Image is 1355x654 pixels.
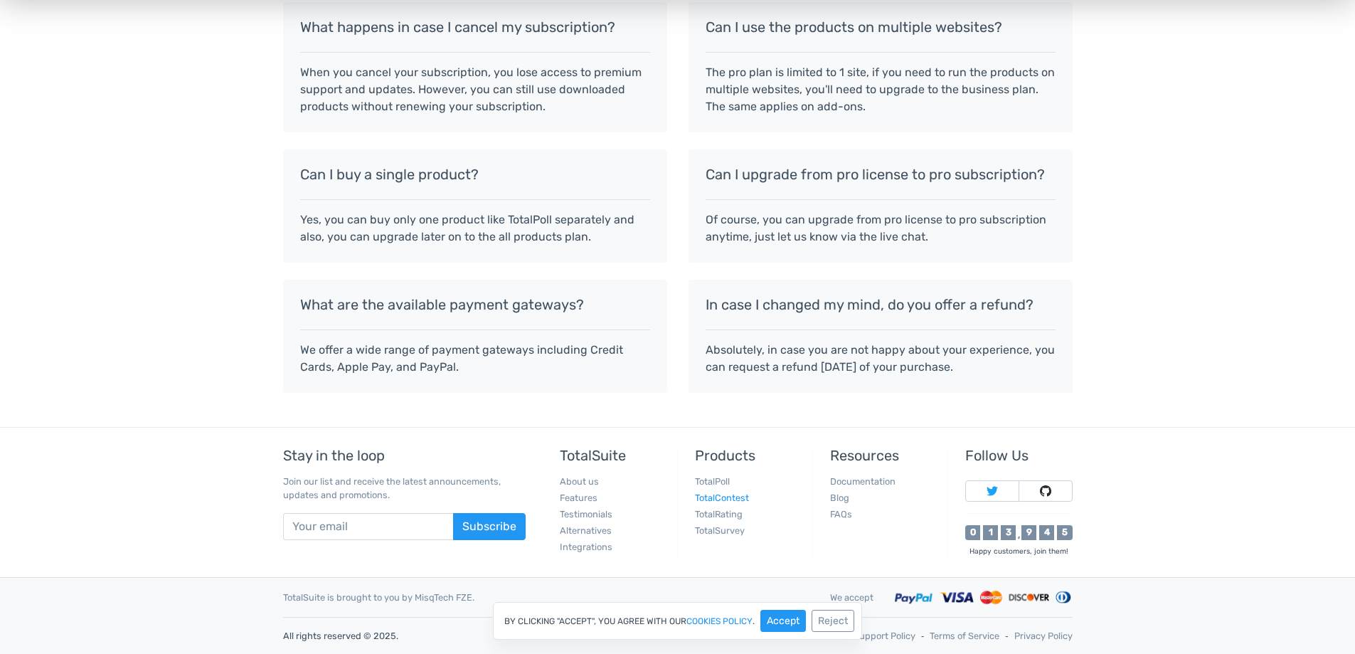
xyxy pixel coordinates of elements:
[695,509,743,519] a: TotalRating
[830,476,896,487] a: Documentation
[300,19,650,35] h5: What happens in case I cancel my subscription?
[1016,531,1021,540] div: ,
[812,610,854,632] button: Reject
[987,485,998,497] img: Follow TotalSuite on Twitter
[300,211,650,246] p: Yes, you can buy only one product like TotalPoll separately and also, you can upgrade later on to...
[1021,525,1036,540] div: 9
[283,513,454,540] input: Your email
[706,297,1056,312] h5: In case I changed my mind, do you offer a refund?
[560,492,597,503] a: Features
[1040,485,1051,497] img: Follow TotalSuite on Github
[1057,525,1072,540] div: 5
[300,64,650,115] p: When you cancel your subscription, you lose access to premium support and updates. However, you c...
[272,591,819,604] div: TotalSuite is brought to you by MisqTech FZE.
[695,448,802,463] h5: Products
[283,475,526,502] p: Join our list and receive the latest announcements, updates and promotions.
[560,525,612,536] a: Alternatives
[895,589,1073,606] img: Accepted payment methods
[560,476,599,487] a: About us
[686,617,753,626] a: cookies policy
[560,509,612,519] a: Testimonials
[965,525,980,540] div: 0
[1039,525,1054,540] div: 4
[300,342,650,376] p: We offer a wide range of payment gateways including Credit Cards, Apple Pay, and PayPal.
[706,211,1056,246] p: Of course, you can upgrade from pro license to pro subscription anytime, just let us know via the...
[830,448,937,463] h5: Resources
[819,591,884,604] div: We accept
[706,167,1056,182] h5: Can I upgrade from pro license to pro subscription?
[493,602,862,640] div: By clicking "Accept", you agree with our .
[983,525,998,540] div: 1
[695,492,749,503] a: TotalContest
[706,19,1056,35] h5: Can I use the products on multiple websites?
[760,610,806,632] button: Accept
[830,492,849,503] a: Blog
[706,64,1056,115] p: The pro plan is limited to 1 site, if you need to run the products on multiple websites, you'll n...
[300,297,650,312] h5: What are the available payment gateways?
[706,342,1056,376] p: Absolutely, in case you are not happy about your experience, you can request a refund [DATE] of y...
[1001,525,1016,540] div: 3
[695,476,730,487] a: TotalPoll
[283,448,526,463] h5: Stay in the loop
[453,513,526,540] button: Subscribe
[830,509,852,519] a: FAQs
[560,448,666,463] h5: TotalSuite
[965,546,1072,557] div: Happy customers, join them!
[300,167,650,182] h5: Can I buy a single product?
[965,448,1072,463] h5: Follow Us
[695,525,745,536] a: TotalSurvey
[560,542,612,552] a: Integrations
